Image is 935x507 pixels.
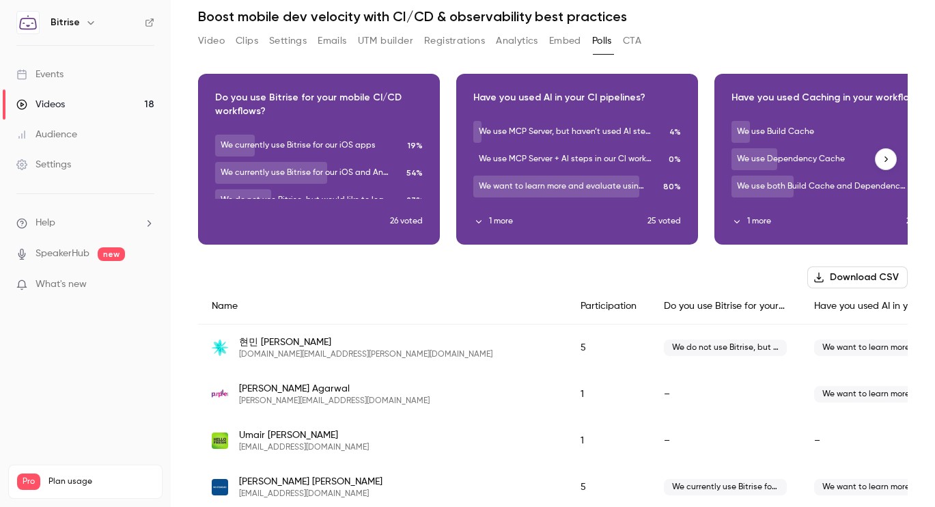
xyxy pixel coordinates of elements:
[239,382,430,396] span: [PERSON_NAME] Agarwal
[239,428,369,442] span: Umair [PERSON_NAME]
[650,288,800,325] div: Do you use Bitrise for your mobile CI/CD workflows?
[198,8,908,25] h1: Boost mobile dev velocity with CI/CD & observability best practices
[36,216,55,230] span: Help
[239,489,382,499] span: [EMAIL_ADDRESS][DOMAIN_NAME]
[198,30,225,52] button: Video
[592,30,612,52] button: Polls
[807,266,908,288] button: Download CSV
[567,371,650,417] div: 1
[567,325,650,372] div: 5
[269,30,307,52] button: Settings
[17,474,40,490] span: Pro
[567,288,650,325] div: Participation
[239,335,492,349] span: 현민 [PERSON_NAME]
[51,16,80,29] h6: Bitrise
[212,479,228,495] img: whitbread.com
[236,30,258,52] button: Clips
[16,68,64,81] div: Events
[16,216,154,230] li: help-dropdown-opener
[48,476,154,487] span: Plan usage
[239,475,382,489] span: [PERSON_NAME] [PERSON_NAME]
[549,30,581,52] button: Embed
[650,371,800,417] div: –
[98,247,125,261] span: new
[212,340,228,356] img: birdview.kr
[664,340,787,356] span: We do not use Bitrise, but would like to learn more about it
[239,349,492,360] span: [DOMAIN_NAME][EMAIL_ADDRESS][PERSON_NAME][DOMAIN_NAME]
[496,30,538,52] button: Analytics
[212,386,228,402] img: purplle.com
[473,215,647,228] button: 1 more
[36,277,87,292] span: What's new
[239,442,369,453] span: [EMAIL_ADDRESS][DOMAIN_NAME]
[424,30,485,52] button: Registrations
[358,30,413,52] button: UTM builder
[198,288,567,325] div: Name
[318,30,346,52] button: Emails
[16,128,77,141] div: Audience
[623,30,641,52] button: CTA
[17,12,39,33] img: Bitrise
[16,158,71,172] div: Settings
[212,433,228,449] img: hellofresh.com
[650,417,800,464] div: –
[731,215,906,228] button: 1 more
[16,98,65,111] div: Videos
[664,479,787,495] span: We currently use Bitrise for our iOS and Android apps
[239,396,430,407] span: [PERSON_NAME][EMAIL_ADDRESS][DOMAIN_NAME]
[36,247,89,261] a: SpeakerHub
[567,417,650,464] div: 1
